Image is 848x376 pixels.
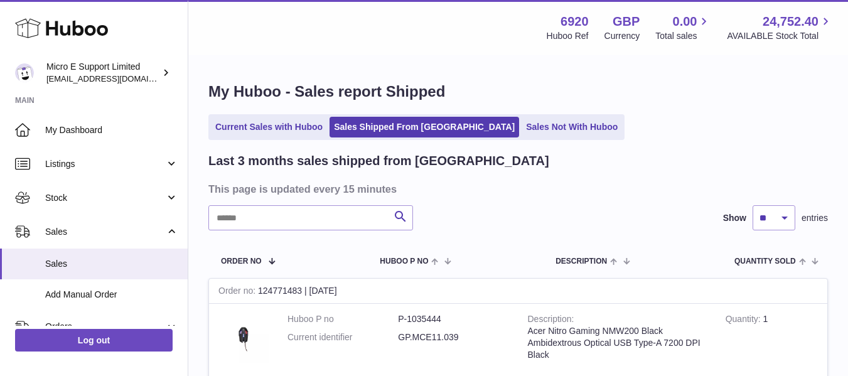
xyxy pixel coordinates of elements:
[528,325,707,361] div: Acer Nitro Gaming NMW200 Black Ambidextrous Optical USB Type-A 7200 DPI Black
[528,314,574,327] strong: Description
[555,257,607,266] span: Description
[547,30,589,42] div: Huboo Ref
[723,212,746,224] label: Show
[655,13,711,42] a: 0.00 Total sales
[221,257,262,266] span: Order No
[45,321,165,333] span: Orders
[330,117,519,137] a: Sales Shipped From [GEOGRAPHIC_DATA]
[727,30,833,42] span: AVAILABLE Stock Total
[46,73,185,83] span: [EMAIL_ADDRESS][DOMAIN_NAME]
[208,153,549,169] h2: Last 3 months sales shipped from [GEOGRAPHIC_DATA]
[398,331,508,343] dd: GP.MCE11.039
[727,13,833,42] a: 24,752.40 AVAILABLE Stock Total
[287,313,398,325] dt: Huboo P no
[734,257,796,266] span: Quantity Sold
[15,63,34,82] img: contact@micropcsupport.com
[763,13,818,30] span: 24,752.40
[380,257,428,266] span: Huboo P no
[716,304,827,376] td: 1
[45,158,165,170] span: Listings
[208,182,825,196] h3: This page is updated every 15 minutes
[46,61,159,85] div: Micro E Support Limited
[45,289,178,301] span: Add Manual Order
[287,331,398,343] dt: Current identifier
[45,192,165,204] span: Stock
[218,313,269,363] img: $_57.JPG
[561,13,589,30] strong: 6920
[15,329,173,352] a: Log out
[218,286,258,299] strong: Order no
[522,117,622,137] a: Sales Not With Huboo
[45,124,178,136] span: My Dashboard
[604,30,640,42] div: Currency
[211,117,327,137] a: Current Sales with Huboo
[673,13,697,30] span: 0.00
[45,226,165,238] span: Sales
[726,314,763,327] strong: Quantity
[613,13,640,30] strong: GBP
[209,279,827,304] div: 124771483 | [DATE]
[655,30,711,42] span: Total sales
[398,313,508,325] dd: P-1035444
[45,258,178,270] span: Sales
[802,212,828,224] span: entries
[208,82,828,102] h1: My Huboo - Sales report Shipped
